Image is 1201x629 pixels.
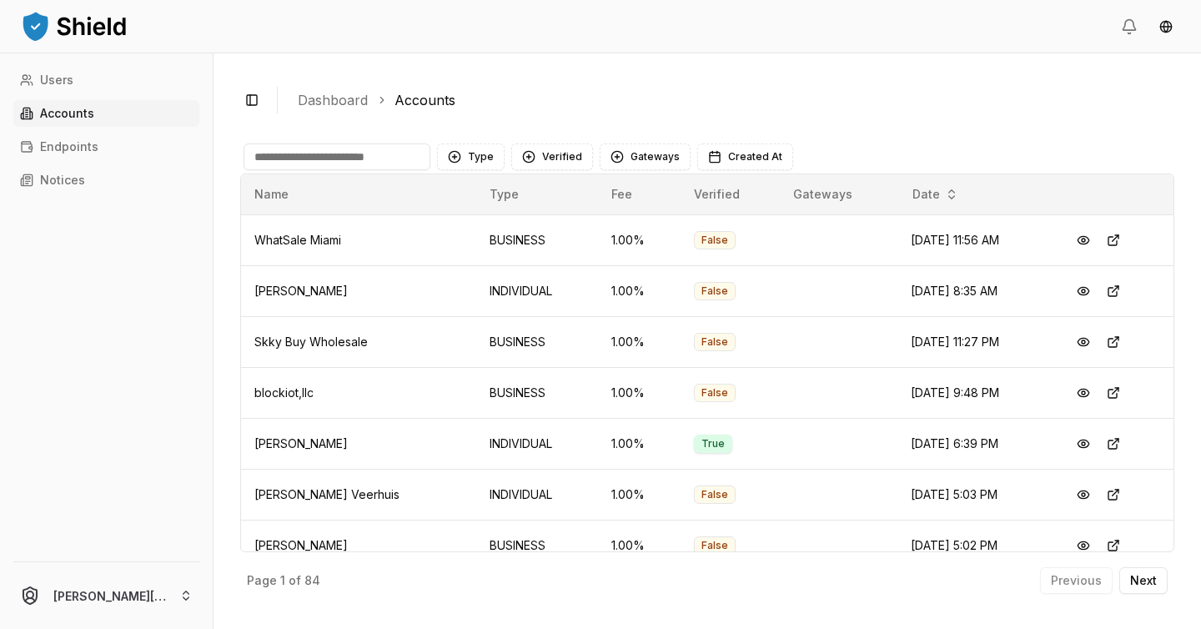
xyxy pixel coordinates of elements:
[298,90,1161,110] nav: breadcrumb
[304,575,320,586] p: 84
[911,233,999,247] span: [DATE] 11:56 AM
[476,367,598,418] td: BUSINESS
[7,569,206,622] button: [PERSON_NAME][EMAIL_ADDRESS][DOMAIN_NAME]
[289,575,301,586] p: of
[298,90,368,110] a: Dashboard
[476,214,598,265] td: BUSINESS
[254,233,341,247] span: WhatSale Miami
[611,335,645,349] span: 1.00 %
[254,436,348,450] span: [PERSON_NAME]
[476,316,598,367] td: BUSINESS
[13,100,199,127] a: Accounts
[780,174,897,214] th: Gateways
[40,174,85,186] p: Notices
[254,487,399,501] span: [PERSON_NAME] Veerhuis
[611,385,645,400] span: 1.00 %
[697,143,793,170] button: Created At
[476,520,598,571] td: BUSINESS
[40,141,98,153] p: Endpoints
[254,335,368,349] span: Skky Buy Wholesale
[53,587,166,605] p: [PERSON_NAME][EMAIL_ADDRESS][DOMAIN_NAME]
[728,150,782,164] span: Created At
[394,90,455,110] a: Accounts
[1119,567,1168,594] button: Next
[254,538,348,552] span: [PERSON_NAME]
[911,487,997,501] span: [DATE] 5:03 PM
[476,265,598,316] td: INDIVIDUAL
[13,133,199,160] a: Endpoints
[476,418,598,469] td: INDIVIDUAL
[906,181,965,208] button: Date
[247,575,277,586] p: Page
[911,335,999,349] span: [DATE] 11:27 PM
[611,284,645,298] span: 1.00 %
[611,538,645,552] span: 1.00 %
[611,487,645,501] span: 1.00 %
[40,74,73,86] p: Users
[611,233,645,247] span: 1.00 %
[13,167,199,194] a: Notices
[911,284,997,298] span: [DATE] 8:35 AM
[600,143,691,170] button: Gateways
[611,436,645,450] span: 1.00 %
[437,143,505,170] button: Type
[254,284,348,298] span: [PERSON_NAME]
[911,385,999,400] span: [DATE] 9:48 PM
[681,174,780,214] th: Verified
[40,108,94,119] p: Accounts
[911,436,998,450] span: [DATE] 6:39 PM
[280,575,285,586] p: 1
[254,385,314,400] span: blockiot,llc
[241,174,476,214] th: Name
[476,469,598,520] td: INDIVIDUAL
[13,67,199,93] a: Users
[598,174,681,214] th: Fee
[511,143,593,170] button: Verified
[911,538,997,552] span: [DATE] 5:02 PM
[20,9,128,43] img: ShieldPay Logo
[476,174,598,214] th: Type
[1130,575,1157,586] p: Next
